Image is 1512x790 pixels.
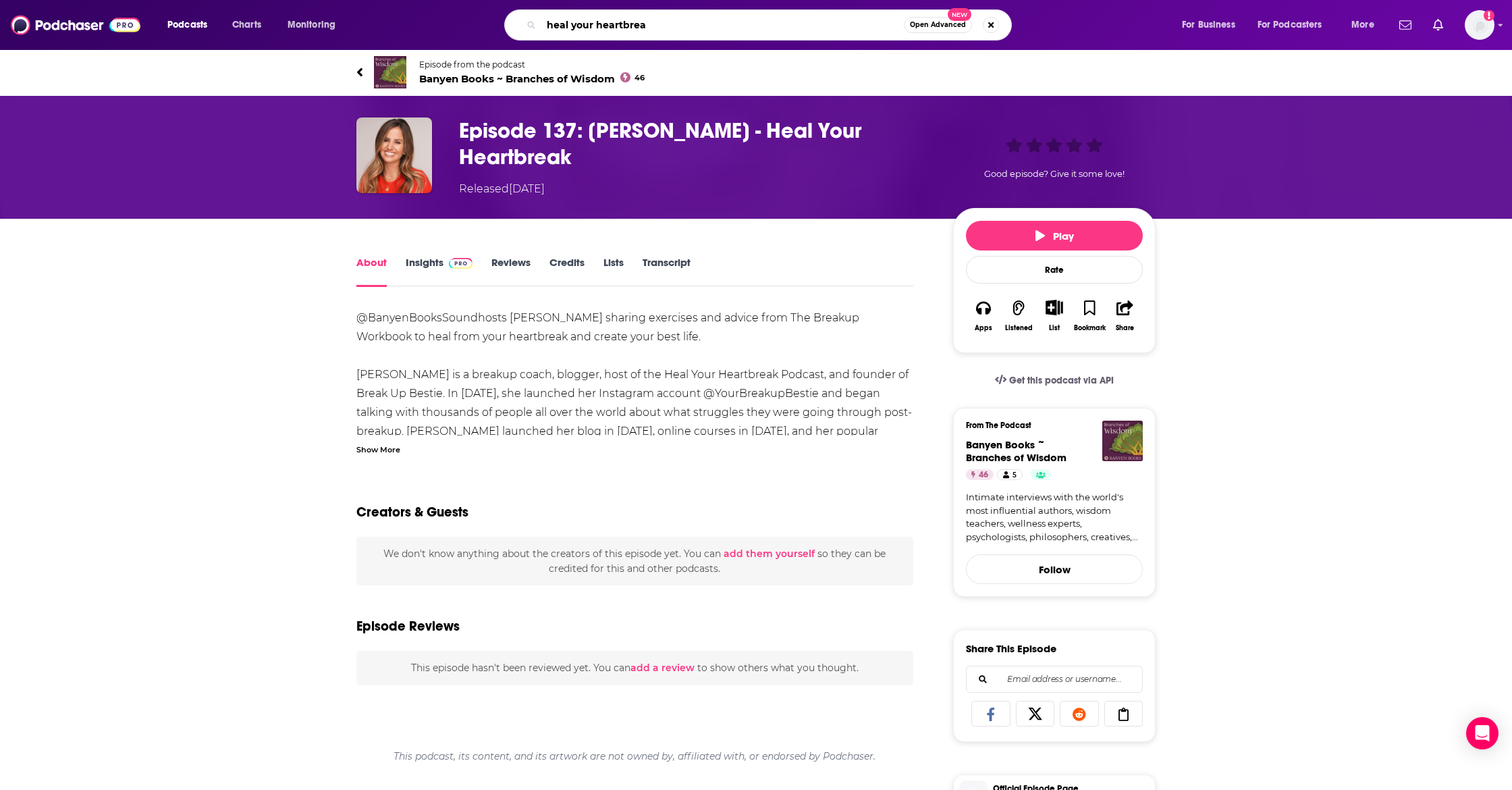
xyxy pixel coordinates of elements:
[977,666,1131,692] input: Email address or username...
[11,12,140,38] img: Podchaser - Follow, Share and Rate Podcasts
[975,324,992,332] div: Apps
[1035,230,1074,242] span: Play
[419,59,645,70] span: Episode from the podcast
[1040,300,1068,315] button: Show More Button
[491,256,531,287] a: Reviews
[1466,717,1498,749] div: Open Intercom Messenger
[1342,14,1391,36] button: open menu
[966,666,1143,693] div: Search followers
[997,469,1023,480] a: 5
[1013,469,1017,482] span: 5
[966,421,1132,430] h3: From The Podcast
[383,548,886,575] span: We don't know anything about the creators of this episode yet . You can so they can be credited f...
[1108,291,1143,340] button: Share
[634,75,645,81] span: 46
[411,662,859,674] span: This episode hasn't been reviewed yet. You can to show others what you thought.
[459,181,545,197] div: Released [DATE]
[356,618,460,635] h3: Episode Reviews
[966,491,1143,544] a: Intimate interviews with the world's most influential authors, wisdom teachers, wellness experts,...
[1005,324,1033,332] div: Listened
[1037,291,1072,340] div: Show More ButtonList
[1465,10,1494,40] img: User Profile
[1465,10,1494,40] button: Show profile menu
[966,221,1143,251] button: Play
[643,256,691,287] a: Transcript
[356,309,913,479] div: hosts [PERSON_NAME] sharing exercises and advice from The Breakup Workbook to heal from your hear...
[971,701,1010,727] a: Share on Facebook
[1394,14,1417,36] a: Show notifications dropdown
[966,438,1066,464] a: Banyen Books ~ Branches of Wisdom
[356,56,1156,88] a: Banyen Books ~ Branches of WisdomEpisode from the podcastBanyen Books ~ Branches of Wisdom46
[1258,16,1322,34] span: For Podcasters
[1072,291,1107,340] button: Bookmark
[541,14,904,36] input: Search podcasts, credits, & more...
[278,14,353,36] button: open menu
[158,14,225,36] button: open menu
[966,554,1143,584] button: Follow
[1351,16,1374,34] span: More
[449,258,473,269] img: Podchaser Pro
[356,117,432,193] img: Episode 137: Kendra Allen - Heal Your Heartbreak
[966,469,994,480] a: 46
[979,469,988,482] span: 46
[1172,14,1252,36] button: open menu
[356,256,387,287] a: About
[1102,421,1143,461] img: Banyen Books ~ Branches of Wisdom
[1009,375,1114,386] span: Get this podcast via API
[984,169,1125,179] span: Good episode? Give it some love!
[910,22,966,28] span: Open Advanced
[966,291,1001,340] button: Apps
[1074,324,1106,332] div: Bookmark
[374,56,406,88] img: Banyen Books ~ Branches of Wisdom
[1016,701,1055,727] a: Share on X/Twitter
[406,256,473,287] a: InsightsPodchaser Pro
[1465,10,1494,40] span: Logged in as sarahhallprinc
[1116,324,1134,332] div: Share
[724,548,815,559] button: add them yourself
[1104,701,1143,727] a: Copy Link
[948,8,972,21] span: New
[459,117,932,170] h1: Episode 137: Kendra Allen - Heal Your Heartbreak
[966,256,1143,284] div: Rate
[1182,16,1235,34] span: For Business
[549,256,585,287] a: Credits
[1484,10,1494,21] svg: Add a profile image
[517,9,1025,41] div: Search podcasts, credits, & more...
[419,72,645,85] span: Banyen Books ~ Branches of Wisdom
[223,14,269,36] a: Charts
[1049,323,1060,332] div: List
[232,16,261,34] span: Charts
[1249,14,1342,36] button: open menu
[167,16,207,34] span: Podcasts
[356,311,478,324] a: @BanyenBooksSound
[288,16,335,34] span: Monitoring
[1428,14,1449,36] a: Show notifications dropdown
[966,642,1056,655] h3: Share This Episode
[1060,701,1099,727] a: Share on Reddit
[630,660,695,675] button: add a review
[356,739,913,773] div: This podcast, its content, and its artwork are not owned by, affiliated with, or endorsed by Podc...
[1001,291,1036,340] button: Listened
[603,256,624,287] a: Lists
[356,504,468,521] h2: Creators & Guests
[984,364,1125,397] a: Get this podcast via API
[904,17,972,33] button: Open AdvancedNew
